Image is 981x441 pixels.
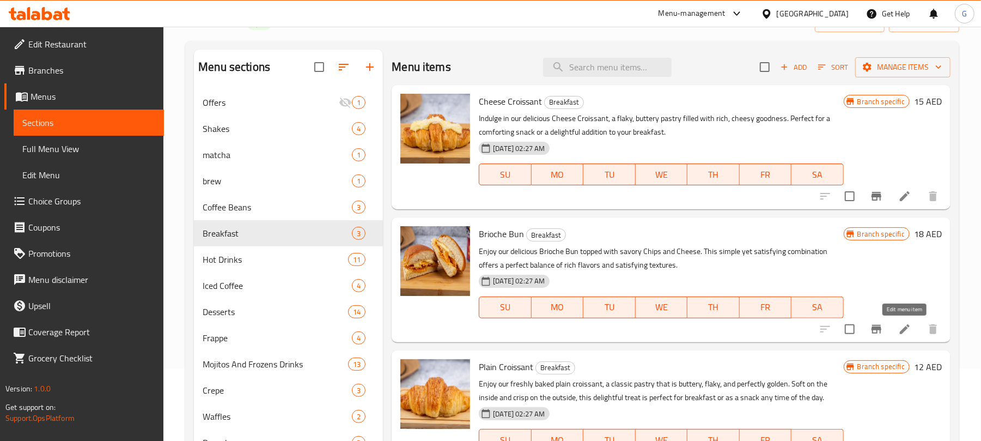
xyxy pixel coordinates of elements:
span: Breakfast [203,227,352,240]
span: Brioche Bun [479,226,524,242]
button: TH [687,297,740,318]
span: 3 [352,202,365,213]
span: 4 [352,333,365,343]
h2: Menu sections [198,59,270,75]
span: Branch specific [853,96,909,107]
span: Grocery Checklist [28,352,155,365]
button: TU [583,164,636,185]
h2: Menu items [392,59,451,75]
span: TU [588,167,631,183]
div: Crepe3 [194,377,383,403]
span: Select to update [838,318,861,341]
span: import [824,15,876,29]
div: items [352,122,365,135]
span: WE [640,167,684,183]
span: TU [588,299,631,315]
span: 1 [352,98,365,108]
span: 4 [352,281,365,291]
div: items [352,96,365,109]
span: [DATE] 02:27 AM [489,143,549,154]
span: Promotions [28,247,155,260]
a: Promotions [4,240,164,267]
p: Enjoy our delicious Brioche Bun topped with savory Chips and Cheese. This simple yet satisfying c... [479,245,843,272]
span: 13 [349,359,365,370]
span: Desserts [203,305,348,318]
span: SU [484,299,527,315]
span: Mojitos And Frozens Drinks [203,358,348,371]
span: Select all sections [308,56,331,78]
button: TH [687,164,740,185]
div: Iced Coffee4 [194,273,383,299]
a: Menu disclaimer [4,267,164,293]
span: Coffee Beans [203,201,352,214]
a: Full Menu View [14,136,164,162]
div: brew1 [194,168,383,194]
span: Coverage Report [28,325,155,339]
span: Coupons [28,221,155,234]
span: MO [536,299,580,315]
div: items [352,201,365,214]
button: Branch-specific-item [863,316,889,342]
button: SU [479,297,531,318]
div: Hot Drinks11 [194,246,383,273]
div: items [352,331,365,345]
span: Branch specific [853,229,909,239]
span: Edit Menu [22,168,155,182]
div: items [352,227,365,240]
span: Breakfast [536,361,575,374]
div: matcha1 [194,142,383,168]
div: Menu-management [659,7,726,20]
p: Indulge in our delicious Cheese Croissant, a flaky, buttery pastry filled with rich, cheesy goodn... [479,112,843,139]
button: Branch-specific-item [863,183,889,209]
div: items [352,410,365,423]
div: Shakes [203,122,352,135]
div: Desserts14 [194,299,383,325]
button: delete [920,316,946,342]
a: Sections [14,110,164,136]
span: Manage items [864,61,942,74]
button: delete [920,183,946,209]
div: items [352,384,365,397]
h6: 15 AED [914,94,942,109]
button: Add [776,59,811,76]
a: Grocery Checklist [4,345,164,371]
span: Iced Coffee [203,279,352,292]
div: Waffles2 [194,403,383,430]
div: Breakfast3 [194,220,383,246]
span: Offers [203,96,339,109]
p: Enjoy our freshly baked plain croissant, a classic pastry that is buttery, flaky, and perfectly g... [479,377,843,404]
div: Frappe4 [194,325,383,351]
span: 4 [352,124,365,134]
span: Branch specific [853,361,909,372]
div: Offers1 [194,89,383,116]
span: TH [692,167,735,183]
span: Version: [5,382,32,396]
div: Frappe [203,331,352,345]
span: Menu disclaimer [28,273,155,286]
a: Edit Restaurant [4,31,164,57]
span: Sort [818,61,848,74]
span: TH [692,299,735,315]
a: Upsell [4,293,164,319]
a: Choice Groups [4,188,164,214]
div: items [348,305,365,318]
span: matcha [203,148,352,161]
span: Add [779,61,808,74]
img: Brioche Bun [400,226,470,296]
button: SU [479,164,531,185]
button: SA [791,297,844,318]
button: WE [636,164,688,185]
span: Cheese Croissant [479,93,542,110]
div: Crepe [203,384,352,397]
span: Sort sections [331,54,357,80]
span: SA [796,167,839,183]
span: FR [744,167,788,183]
div: Waffles [203,410,352,423]
span: [DATE] 02:27 AM [489,276,549,286]
h6: 12 AED [914,359,942,374]
span: 3 [352,385,365,396]
button: WE [636,297,688,318]
a: Edit menu item [898,190,911,203]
